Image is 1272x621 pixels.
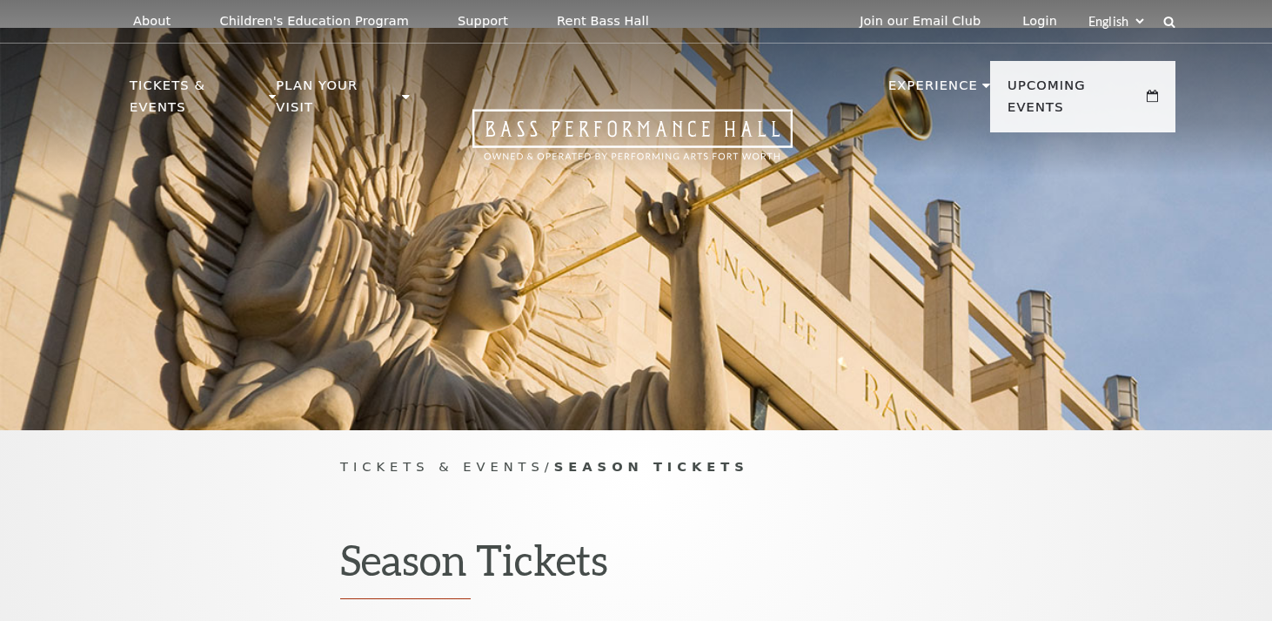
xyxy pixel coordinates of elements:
span: Season Tickets [554,459,749,474]
h1: Season Tickets [340,535,932,599]
p: Tickets & Events [130,75,264,128]
p: Plan Your Visit [276,75,398,128]
p: Upcoming Events [1008,75,1142,128]
select: Select: [1085,13,1147,30]
span: Tickets & Events [340,459,545,474]
p: Experience [888,75,978,106]
p: Rent Bass Hall [557,14,649,29]
p: Support [458,14,508,29]
p: Children's Education Program [219,14,409,29]
p: / [340,456,932,478]
p: About [133,14,171,29]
